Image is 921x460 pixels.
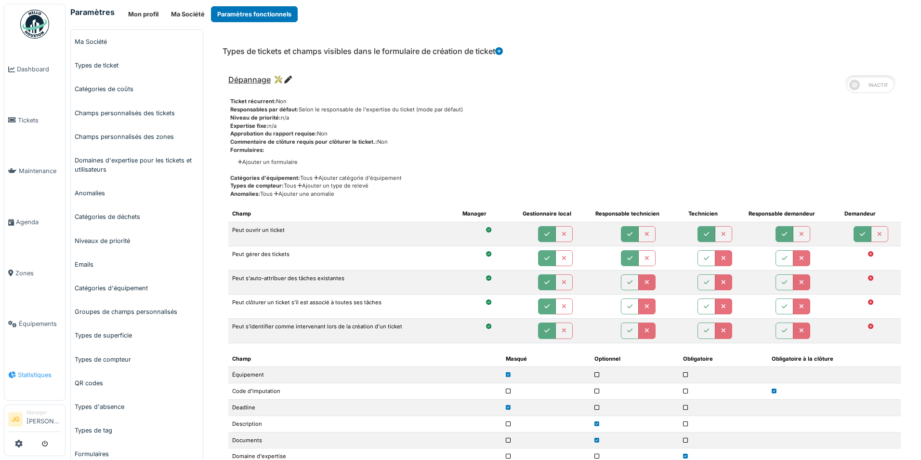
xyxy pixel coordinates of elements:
th: Gestionnaire local [519,206,592,222]
th: Masqué [502,351,591,367]
a: Types de tag [71,419,203,442]
div: Non [230,130,901,138]
a: Maintenance [4,146,65,197]
h6: Types de tickets et champs visibles dans le formulaire de création de ticket [223,47,503,56]
span: Niveau de priorité: [230,114,281,121]
td: Équipement [228,367,502,383]
a: Ma Société [71,30,203,54]
td: Peut gérer des tickets [228,246,459,270]
th: Responsable technicien [592,206,684,222]
span: Agenda [16,217,61,227]
a: Types de superficie [71,324,203,347]
a: Agenda [4,197,65,248]
a: Dashboard [4,44,65,95]
a: Catégories de déchets [71,205,203,229]
a: Champs personnalisés des tickets [71,101,203,125]
button: Paramètres fonctionnels [211,6,298,22]
span: Dashboard [17,65,61,74]
th: Champ [228,206,459,222]
div: Manager [26,409,61,416]
div: n/a [230,122,901,130]
span: Types de compteur: [230,182,284,189]
div: Tous [230,190,901,198]
span: Équipements [19,319,61,328]
a: Ajouter catégorie d'équipement [313,175,402,181]
a: Équipements [4,298,65,350]
a: QR codes [71,371,203,395]
span: Responsables par défaut: [230,106,299,113]
a: Groupes de champs personnalisés [71,300,203,324]
span: Anomalies: [230,190,260,197]
th: Obligatoire [679,351,768,367]
a: Anomalies [71,181,203,205]
div: Non [230,138,901,146]
div: n/a [230,114,901,122]
span: Ticket récurrent: [230,98,276,105]
li: JG [8,412,23,427]
span: Statistiques [18,370,61,379]
span: Formulaires: [230,147,264,153]
th: Manager [459,206,518,222]
a: Types de compteur [71,348,203,371]
span: Maintenance [19,166,61,176]
a: JG Manager[PERSON_NAME] [8,409,61,432]
th: Demandeur [841,206,901,222]
a: Ajouter un type de relevé [296,182,368,189]
th: Optionnel [591,351,679,367]
th: Obligatoire à la clôture [768,351,901,367]
div: Non [230,97,901,106]
a: Niveaux de priorité [71,229,203,253]
td: Peut clôturer un ticket s'il est associé à toutes ses tâches [228,295,459,319]
span: Dépannage [228,75,271,84]
div: Tous [230,174,901,182]
a: Emails [71,253,203,276]
a: Domaines d'expertise pour les tickets et utilisateurs [71,149,203,181]
h6: Paramètres [70,8,115,17]
a: Statistiques [4,350,65,401]
button: Ma Société [165,6,211,22]
td: Deadline [228,400,502,416]
button: Mon profil [122,6,165,22]
div: Selon le responsable de l'expertise du ticket (mode par défaut) [230,106,901,114]
a: Ajouter une anomalie [273,190,334,197]
th: Technicien [684,206,744,222]
td: Code d'imputation [228,383,502,400]
td: Peut ouvrir un ticket [228,222,459,246]
span: Expertise fixe: [230,122,268,129]
th: Champ [228,351,502,367]
span: Approbation du rapport requise: [230,130,317,137]
a: Champs personnalisés des zones [71,125,203,149]
a: Catégories de coûts [71,77,203,101]
img: Badge_color-CXgf-gQk.svg [20,10,49,39]
th: Responsable demandeur [745,206,841,222]
td: Documents [228,432,502,448]
a: Types de ticket [71,54,203,77]
li: [PERSON_NAME] [26,409,61,430]
div: Tous [230,182,901,190]
td: Peut s'identifier comme intervenant lors de la création d'un ticket [228,319,459,343]
td: Peut s'auto-attribuer des tâches existantes [228,271,459,295]
a: Tickets [4,95,65,146]
span: Zones [15,269,61,278]
td: Description [228,416,502,432]
a: Types d'absence [71,395,203,419]
span: Catégories d'équipement: [230,175,300,181]
a: Ajouter un formulaire [238,158,298,166]
span: Tickets [18,116,61,125]
a: Zones [4,247,65,298]
a: Catégories d'équipement [71,276,203,300]
span: Commentaire de clôture requis pour clôturer le ticket.: [230,138,377,145]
